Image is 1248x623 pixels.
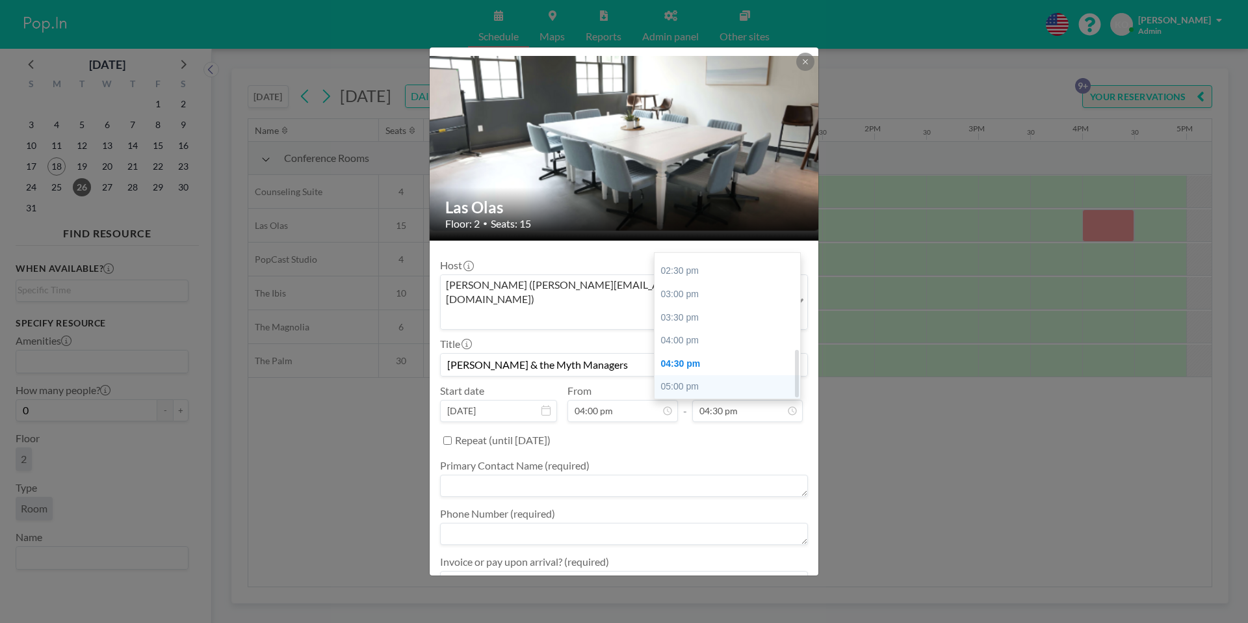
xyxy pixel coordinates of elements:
[655,375,807,399] div: 05:00 pm
[655,352,807,376] div: 04:30 pm
[655,283,807,306] div: 03:00 pm
[567,384,591,397] label: From
[430,56,820,232] img: 537.png
[441,275,807,329] div: Search for option
[683,389,687,418] span: -
[491,217,531,230] span: Seats: 15
[441,354,807,376] input: Kyle's reservation
[455,434,551,447] label: Repeat (until [DATE])
[445,198,804,217] h2: Las Olas
[443,278,785,307] span: [PERSON_NAME] ([PERSON_NAME][EMAIL_ADDRESS][DOMAIN_NAME])
[440,338,471,351] label: Title
[440,459,590,472] label: Primary Contact Name (required)
[440,384,484,397] label: Start date
[445,217,480,230] span: Floor: 2
[440,259,473,272] label: Host
[440,555,609,568] label: Invoice or pay upon arrival? (required)
[655,306,807,330] div: 03:30 pm
[442,310,786,326] input: Search for option
[483,219,487,228] span: •
[440,507,555,520] label: Phone Number (required)
[655,259,807,283] div: 02:30 pm
[655,329,807,352] div: 04:00 pm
